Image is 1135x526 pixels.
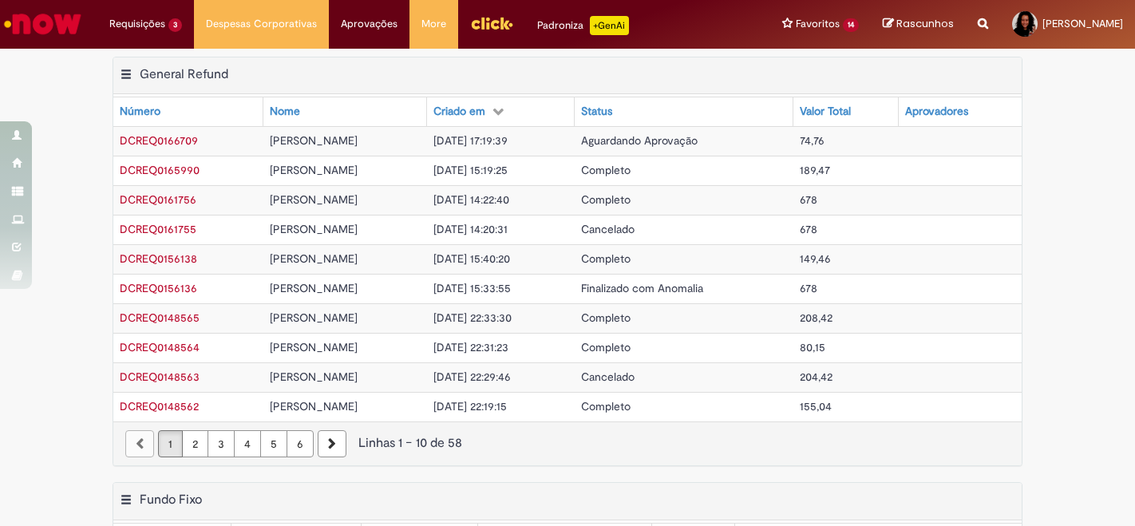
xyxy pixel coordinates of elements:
span: DCREQ0148565 [120,310,200,325]
span: 189,47 [800,163,830,177]
span: DCREQ0156138 [120,251,197,266]
span: [DATE] 17:19:39 [433,133,508,148]
div: Padroniza [537,16,629,35]
span: [DATE] 22:33:30 [433,310,512,325]
span: Cancelado [581,370,635,384]
span: 74,76 [800,133,825,148]
div: Linhas 1 − 10 de 58 [125,434,1010,453]
span: [PERSON_NAME] [270,163,358,177]
span: 208,42 [800,310,832,325]
span: 678 [800,222,817,236]
span: [PERSON_NAME] [270,310,358,325]
span: [PERSON_NAME] [270,192,358,207]
a: Página 4 [234,430,261,457]
span: 204,42 [800,370,832,384]
span: DCREQ0165990 [120,163,200,177]
a: Abrir Registro: DCREQ0161756 [120,192,196,207]
p: +GenAi [590,16,629,35]
span: [PERSON_NAME] [270,222,358,236]
span: Favoritos [796,16,840,32]
span: [DATE] 22:29:46 [433,370,511,384]
img: click_logo_yellow_360x200.png [470,11,513,35]
a: Próxima página [318,430,346,457]
a: Abrir Registro: DCREQ0156136 [120,281,197,295]
span: DCREQ0148562 [120,399,199,413]
a: Página 1 [158,430,183,457]
span: [PERSON_NAME] [270,399,358,413]
span: Aguardando Aprovação [581,133,698,148]
span: More [421,16,446,32]
span: [DATE] 22:19:15 [433,399,507,413]
span: Finalizado com Anomalia [581,281,703,295]
span: 3 [168,18,182,32]
span: [PERSON_NAME] [270,370,358,384]
a: Abrir Registro: DCREQ0148565 [120,310,200,325]
span: [DATE] 15:33:55 [433,281,511,295]
span: [DATE] 15:40:20 [433,251,510,266]
span: DCREQ0161756 [120,192,196,207]
span: [PERSON_NAME] [270,251,358,266]
span: [PERSON_NAME] [270,340,358,354]
div: Status [581,104,612,120]
span: DCREQ0148563 [120,370,200,384]
h2: Fundo Fixo [140,492,202,508]
span: DCREQ0161755 [120,222,196,236]
span: Completo [581,310,631,325]
a: Abrir Registro: DCREQ0148564 [120,340,200,354]
span: [DATE] 15:19:25 [433,163,508,177]
span: Completo [581,163,631,177]
a: Página 2 [182,430,208,457]
span: 14 [843,18,859,32]
span: [DATE] 14:20:31 [433,222,508,236]
span: Completo [581,251,631,266]
span: DCREQ0148564 [120,340,200,354]
h2: General Refund [140,66,228,82]
span: 678 [800,192,817,207]
span: Completo [581,399,631,413]
span: [DATE] 22:31:23 [433,340,508,354]
span: Completo [581,340,631,354]
span: Cancelado [581,222,635,236]
span: 155,04 [800,399,832,413]
span: Rascunhos [896,16,954,31]
a: Abrir Registro: DCREQ0161755 [120,222,196,236]
nav: paginação [113,421,1022,465]
a: Rascunhos [883,17,954,32]
span: 80,15 [800,340,825,354]
button: Fundo Fixo Menu de contexto [120,492,132,512]
span: [PERSON_NAME] [270,281,358,295]
a: Abrir Registro: DCREQ0148562 [120,399,199,413]
span: DCREQ0156136 [120,281,197,295]
a: Abrir Registro: DCREQ0156138 [120,251,197,266]
a: Abrir Registro: DCREQ0148563 [120,370,200,384]
span: [PERSON_NAME] [1042,17,1123,30]
div: Número [120,104,160,120]
a: Abrir Registro: DCREQ0166709 [120,133,198,148]
a: Página 6 [287,430,314,457]
span: DCREQ0166709 [120,133,198,148]
span: 149,46 [800,251,831,266]
div: Criado em [433,104,485,120]
span: 678 [800,281,817,295]
div: Nome [270,104,300,120]
span: [DATE] 14:22:40 [433,192,509,207]
a: Página 3 [208,430,235,457]
div: Aprovadores [905,104,968,120]
button: General Refund Menu de contexto [120,66,132,87]
a: Abrir Registro: DCREQ0165990 [120,163,200,177]
span: [PERSON_NAME] [270,133,358,148]
div: Valor Total [800,104,851,120]
span: Completo [581,192,631,207]
a: Página 5 [260,430,287,457]
img: ServiceNow [2,8,84,40]
span: Despesas Corporativas [206,16,317,32]
span: Requisições [109,16,165,32]
span: Aprovações [341,16,397,32]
